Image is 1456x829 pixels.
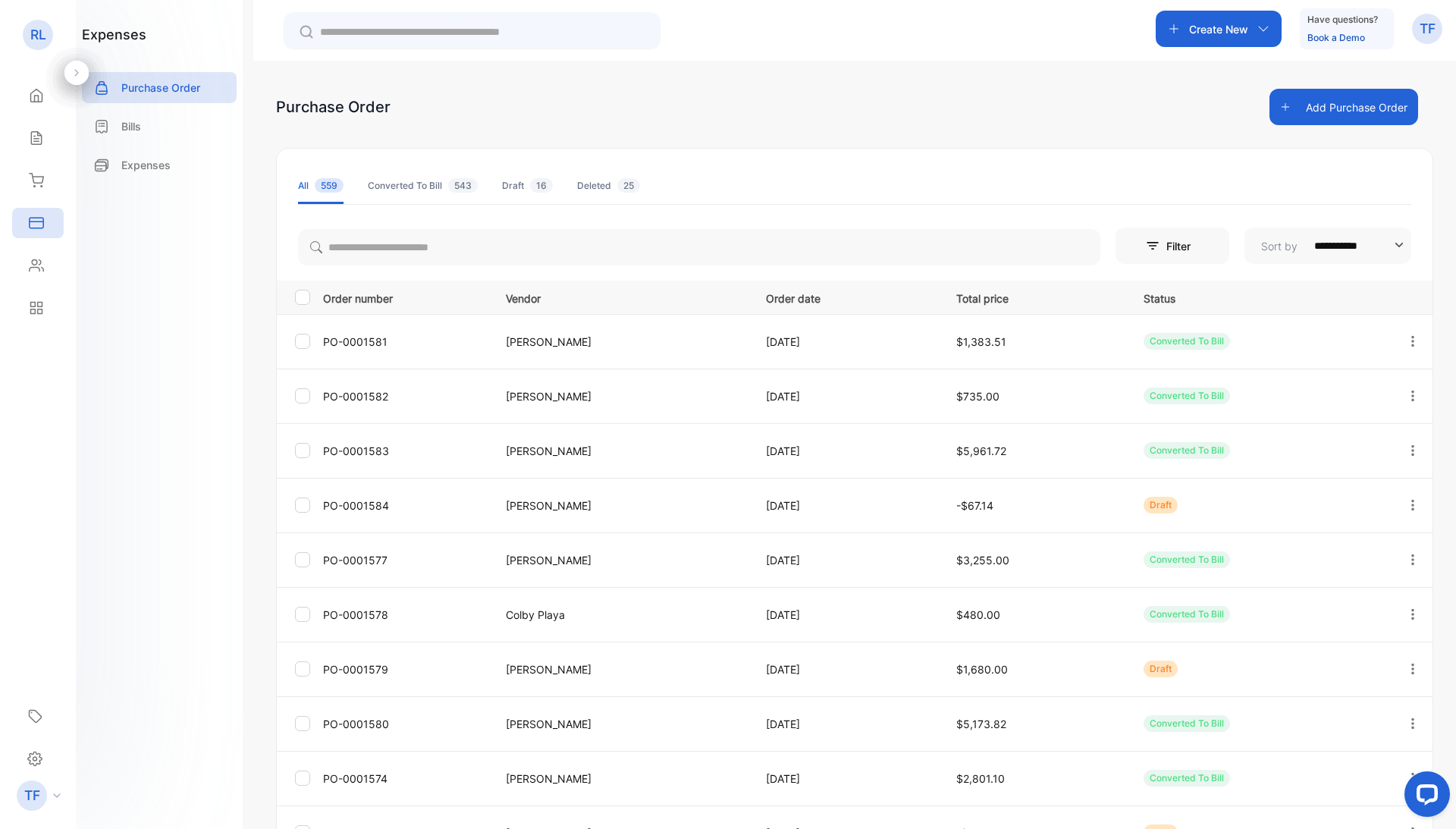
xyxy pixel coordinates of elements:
[1420,19,1436,39] p: TF
[766,443,925,459] p: [DATE]
[1269,89,1418,125] button: Add Purchase Order
[1150,444,1224,456] span: Converted To Bill
[82,149,237,181] a: Expenses
[956,718,1006,730] span: $5,173.82
[506,661,735,677] p: [PERSON_NAME]
[82,24,146,45] h1: expenses
[956,335,1006,348] span: $1,383.51
[1144,287,1374,306] p: Status
[1156,11,1282,47] button: Create New
[121,157,171,173] p: Expenses
[506,287,735,306] p: Vendor
[448,178,478,193] span: 543
[82,111,237,142] a: Bills
[956,390,999,403] span: $735.00
[24,786,40,805] p: TF
[323,388,487,404] p: PO-0001582
[315,178,344,193] span: 559
[766,552,925,568] p: [DATE]
[1150,499,1172,510] span: Draft
[1392,765,1456,829] iframe: LiveChat chat widget
[766,661,925,677] p: [DATE]
[502,179,553,193] div: Draft
[1307,12,1378,27] p: Have questions?
[1150,718,1224,729] span: Converted To Bill
[323,607,487,623] p: PO-0001578
[766,771,925,787] p: [DATE]
[1150,663,1172,674] span: Draft
[276,96,391,118] div: Purchase Order
[1150,554,1224,565] span: Converted To Bill
[766,498,925,513] p: [DATE]
[617,178,640,193] span: 25
[956,287,1112,306] p: Total price
[1307,32,1365,43] a: Book a Demo
[506,771,735,787] p: [PERSON_NAME]
[506,334,735,350] p: [PERSON_NAME]
[1150,608,1224,620] span: Converted To Bill
[30,25,46,45] p: RL
[766,607,925,623] p: [DATE]
[323,443,487,459] p: PO-0001583
[298,179,344,193] div: All
[766,388,925,404] p: [DATE]
[506,552,735,568] p: [PERSON_NAME]
[530,178,553,193] span: 16
[323,552,487,568] p: PO-0001577
[323,661,487,677] p: PO-0001579
[1412,11,1442,47] button: TF
[506,443,735,459] p: [PERSON_NAME]
[1150,772,1224,783] span: Converted To Bill
[121,80,200,96] p: Purchase Order
[323,771,487,787] p: PO-0001574
[1261,238,1298,254] p: Sort by
[506,498,735,513] p: [PERSON_NAME]
[956,663,1008,676] span: $1,680.00
[956,444,1006,457] span: $5,961.72
[766,287,925,306] p: Order date
[956,554,1009,567] span: $3,255.00
[766,334,925,350] p: [DATE]
[956,772,1005,785] span: $2,801.10
[323,287,487,306] p: Order number
[956,608,1000,621] span: $480.00
[368,179,478,193] div: Converted To Bill
[1150,335,1224,347] span: Converted To Bill
[323,498,487,513] p: PO-0001584
[1189,21,1248,37] p: Create New
[766,716,925,732] p: [DATE]
[506,716,735,732] p: [PERSON_NAME]
[82,72,237,103] a: Purchase Order
[956,499,993,512] span: -$67.14
[323,716,487,732] p: PO-0001580
[506,388,735,404] p: [PERSON_NAME]
[323,334,487,350] p: PO-0001581
[1244,228,1411,264] button: Sort by
[121,118,141,134] p: Bills
[577,179,640,193] div: Deleted
[506,607,735,623] p: Colby Playa
[1150,390,1224,401] span: Converted To Bill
